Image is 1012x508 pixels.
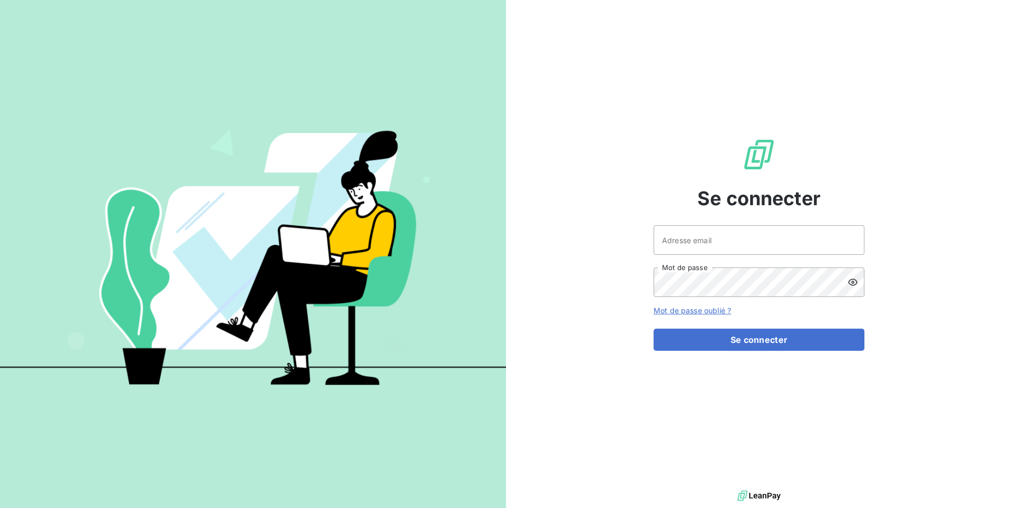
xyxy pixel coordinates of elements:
[737,488,781,504] img: logo
[654,329,864,351] button: Se connecter
[697,184,821,213] span: Se connecter
[654,306,731,315] a: Mot de passe oublié ?
[742,138,776,171] img: Logo LeanPay
[654,225,864,255] input: placeholder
